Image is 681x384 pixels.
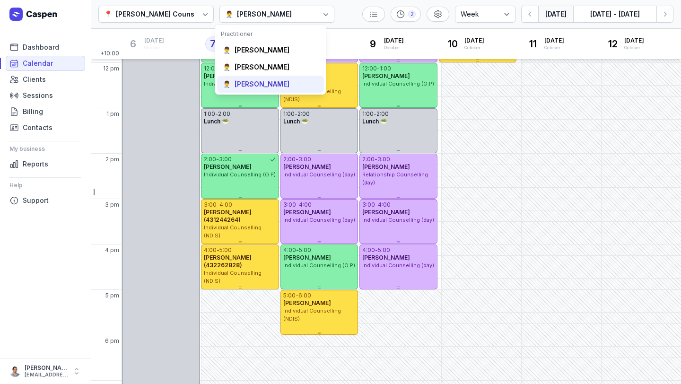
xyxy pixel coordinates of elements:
[219,201,232,209] div: 4:00
[225,9,233,20] div: 👨‍⚕️
[9,141,81,157] div: My business
[362,163,410,170] span: [PERSON_NAME]
[215,110,218,118] div: -
[217,246,219,254] div: -
[23,42,59,53] span: Dashboard
[283,88,341,103] span: Individual Counselling (NDIS)
[408,10,416,18] div: 2
[23,90,53,101] span: Sessions
[283,209,331,216] span: [PERSON_NAME]
[116,9,213,20] div: [PERSON_NAME] Counselling
[204,246,217,254] div: 4:00
[223,79,231,89] div: 👨‍⚕️
[365,36,380,52] div: 9
[362,262,434,269] span: Individual Counselling (day)
[362,65,377,72] div: 12:00
[9,178,81,193] div: Help
[283,262,355,269] span: Individual Counselling (O.P)
[362,209,410,216] span: [PERSON_NAME]
[297,110,310,118] div: 2:00
[544,44,564,51] div: October
[362,246,375,254] div: 4:00
[296,246,299,254] div: -
[605,36,620,52] div: 12
[100,50,121,59] span: +10:00
[106,110,119,118] span: 1 pm
[125,36,140,52] div: 6
[105,201,119,209] span: 3 pm
[23,195,49,206] span: Support
[298,156,311,163] div: 3:00
[204,171,276,178] span: Individual Counselling (O.P)
[464,37,484,44] span: [DATE]
[217,201,219,209] div: -
[445,36,461,52] div: 10
[23,58,53,69] span: Calendar
[223,45,231,55] div: 👨‍⚕️
[299,246,311,254] div: 5:00
[384,37,404,44] span: [DATE]
[104,9,112,20] div: 📍
[377,65,380,72] div: -
[283,201,296,209] div: 3:00
[219,156,232,163] div: 3:00
[204,72,252,79] span: [PERSON_NAME]
[375,156,377,163] div: -
[283,163,331,170] span: [PERSON_NAME]
[23,106,43,117] span: Billing
[525,36,541,52] div: 11
[283,307,341,322] span: Individual Counselling (NDIS)
[295,110,297,118] div: -
[296,156,298,163] div: -
[378,246,390,254] div: 5:00
[362,80,434,87] span: Individual Counselling (O.P)
[375,246,378,254] div: -
[376,110,389,118] div: 2:00
[235,79,289,89] div: [PERSON_NAME]
[544,37,564,44] span: [DATE]
[624,44,644,51] div: October
[204,270,262,284] span: Individual Counselling (NDIS)
[205,36,220,52] div: 7
[204,201,217,209] div: 3:00
[105,337,119,345] span: 6 pm
[296,201,299,209] div: -
[362,217,434,223] span: Individual Counselling (day)
[204,156,216,163] div: 2:00
[464,44,484,51] div: October
[25,364,68,372] div: [PERSON_NAME]
[218,110,230,118] div: 2:00
[283,246,296,254] div: 4:00
[235,45,289,55] div: [PERSON_NAME]
[296,292,298,299] div: -
[105,246,119,254] span: 4 pm
[9,366,21,377] img: User profile image
[221,30,320,38] div: Practitioner
[283,254,331,261] span: [PERSON_NAME]
[378,201,391,209] div: 4:00
[283,118,308,125] span: Lunch 🥗
[204,110,215,118] div: 1:00
[23,158,48,170] span: Reports
[223,62,231,72] div: 👨‍⚕️
[204,224,262,239] span: Individual Counselling (NDIS)
[362,110,374,118] div: 1:00
[25,372,68,378] div: [EMAIL_ADDRESS][DOMAIN_NAME]
[362,156,375,163] div: 2:00
[380,65,391,72] div: 1:00
[377,156,390,163] div: 3:00
[237,9,292,20] div: [PERSON_NAME]
[362,118,387,125] span: Lunch 🥗
[384,44,404,51] div: October
[235,62,289,72] div: [PERSON_NAME]
[283,299,331,306] span: [PERSON_NAME]
[219,246,232,254] div: 5:00
[204,163,252,170] span: [PERSON_NAME]
[299,201,312,209] div: 4:00
[538,6,573,23] button: [DATE]
[283,171,355,178] span: Individual Counselling (day)
[144,44,164,51] div: October
[573,6,656,23] button: [DATE] - [DATE]
[362,201,375,209] div: 3:00
[204,80,276,87] span: Individual Counselling (O.P)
